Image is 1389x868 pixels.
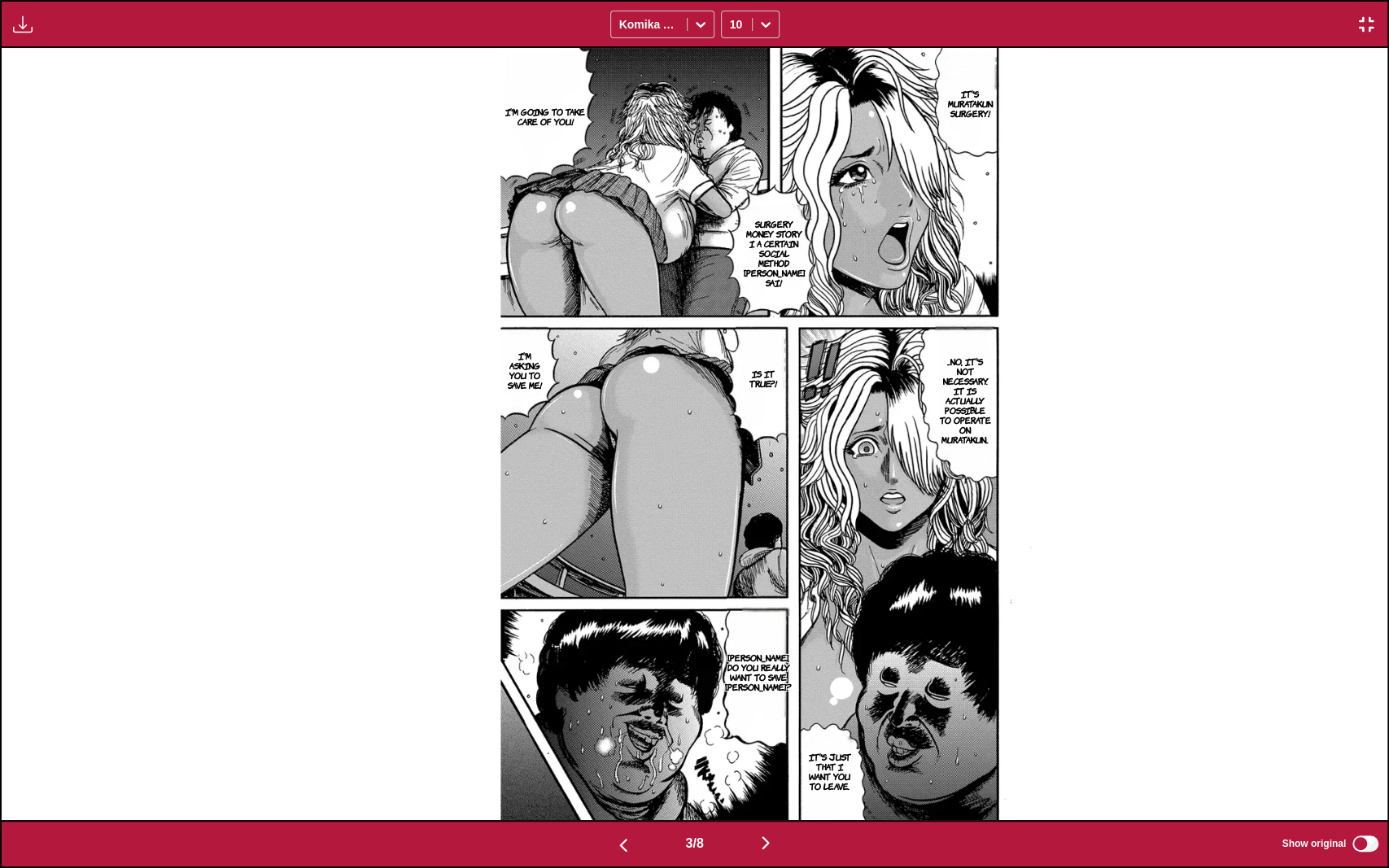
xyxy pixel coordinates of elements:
span: Show original [1282,838,1346,849]
p: [PERSON_NAME], do you really want to save [PERSON_NAME]? [722,649,795,695]
img: Download translated images [13,15,33,34]
p: It's just that I want you to leave. [802,748,858,794]
p: I'm going to take care of you! [500,103,589,129]
p: Surgery money story I a certain social method [PERSON_NAME] sai! [739,216,809,290]
img: Manga Panel [500,48,1045,820]
input: Show original [1352,835,1378,852]
p: Is it true?! [736,365,790,391]
p: I'm asking you to save me! [501,347,548,393]
img: Next page [756,833,775,853]
p: It's muratakun surgery! [937,85,1002,121]
p: ...No, it's not necessary. It is actually possible to operate on muratakun... [935,353,995,447]
img: Previous page [614,835,633,855]
span: 3 / 8 [685,836,703,851]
